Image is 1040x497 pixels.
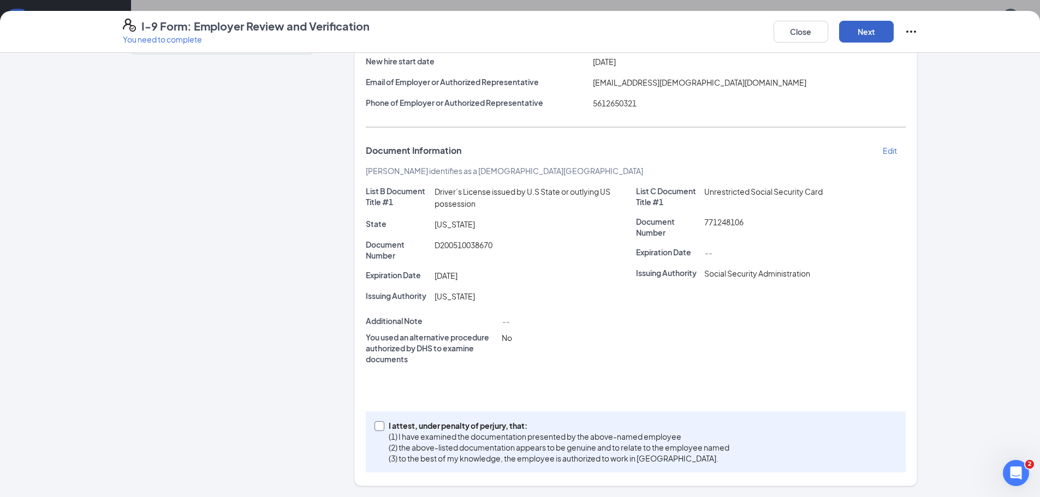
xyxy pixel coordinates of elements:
[1003,460,1029,486] iframe: Intercom live chat
[366,270,430,280] p: Expiration Date
[774,21,828,43] button: Close
[905,25,918,38] svg: Ellipses
[704,268,810,278] span: Social Security Administration
[636,216,700,238] p: Document Number
[435,219,475,229] span: [US_STATE]
[366,185,430,207] p: List B Document Title #1
[366,315,497,326] p: Additional Note
[366,218,430,229] p: State
[366,166,643,176] span: [PERSON_NAME] identifies as a [DEMOGRAPHIC_DATA][GEOGRAPHIC_DATA]
[389,453,729,464] p: (3) to the best of my knowledge, the employee is authorized to work in [GEOGRAPHIC_DATA].
[141,19,370,34] h4: I-9 Form: Employer Review and Verification
[593,77,806,87] span: [EMAIL_ADDRESS][DEMOGRAPHIC_DATA][DOMAIN_NAME]
[502,333,512,343] span: No
[389,420,729,431] p: I attest, under penalty of perjury, that:
[1025,460,1034,469] span: 2
[435,187,610,208] span: Driver’s License issued by U.S State or outlying US possession
[839,21,894,43] button: Next
[366,145,461,156] span: Document Information
[704,217,744,227] span: 771248106
[704,187,823,196] span: Unrestricted Social Security Card
[366,332,497,364] p: You used an alternative procedure authorized by DHS to examine documents
[366,56,589,67] p: New hire start date
[502,316,509,326] span: --
[704,248,712,258] span: --
[366,76,589,87] p: Email of Employer or Authorized Representative
[435,291,475,301] span: [US_STATE]
[123,34,370,45] p: You need to complete
[435,271,457,280] span: [DATE]
[636,185,700,207] p: List C Document Title #1
[389,442,729,453] p: (2) the above-listed documentation appears to be genuine and to relate to the employee named
[883,145,897,156] p: Edit
[366,239,430,261] p: Document Number
[593,57,616,67] span: [DATE]
[123,19,136,32] svg: FormI9EVerifyIcon
[366,97,589,108] p: Phone of Employer or Authorized Representative
[389,431,729,442] p: (1) I have examined the documentation presented by the above-named employee
[593,98,637,108] span: 5612650321
[435,240,492,250] span: D200510038670
[636,267,700,278] p: Issuing Authority
[366,290,430,301] p: Issuing Authority
[636,247,700,258] p: Expiration Date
